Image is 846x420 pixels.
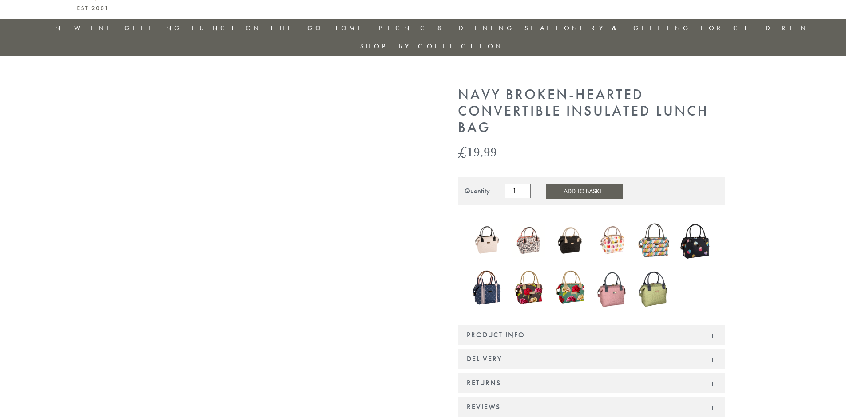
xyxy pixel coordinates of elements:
h1: Navy Broken-hearted Convertible Insulated Lunch Bag [458,87,725,136]
a: Oxford quilted lunch bag mallow [596,265,629,311]
a: New in! [55,24,115,32]
a: Sarah Kelleher Lunch Bag Dark Stone [512,268,545,308]
img: Oxford quilted lunch bag mallow [596,265,629,309]
div: Returns [458,373,725,393]
img: Monogram Midnight Convertible Lunch Bag [471,268,504,307]
a: For Children [701,24,809,32]
a: Emily convertible lunch bag [679,219,712,265]
div: Product Info [458,325,725,345]
img: Emily convertible lunch bag [679,219,712,263]
bdi: 19.99 [458,143,497,161]
a: Sarah Kelleher convertible lunch bag teal [554,268,587,309]
img: Sarah Kelleher Lunch Bag Dark Stone [512,268,545,307]
a: Carnaby eclipse convertible lunch bag [637,220,670,264]
button: Add to Basket [546,184,623,199]
span: £ [458,143,467,161]
a: Lunch On The Go [192,24,323,32]
input: Product quantity [505,184,531,198]
img: Sarah Kelleher convertible lunch bag teal [554,268,587,307]
img: Oxford quilted lunch bag pistachio [637,265,670,310]
a: Oxford quilted lunch bag pistachio [637,265,670,312]
a: Shop by collection [360,42,504,51]
img: Carnaby eclipse convertible lunch bag [637,220,670,262]
a: Home [333,24,369,32]
a: Picnic & Dining [379,24,515,32]
a: Stationery & Gifting [524,24,691,32]
a: Gifting [124,24,182,32]
div: Reviews [458,397,725,417]
div: Quantity [465,187,490,195]
a: Monogram Midnight Convertible Lunch Bag [471,268,504,309]
div: Delivery [458,349,725,369]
